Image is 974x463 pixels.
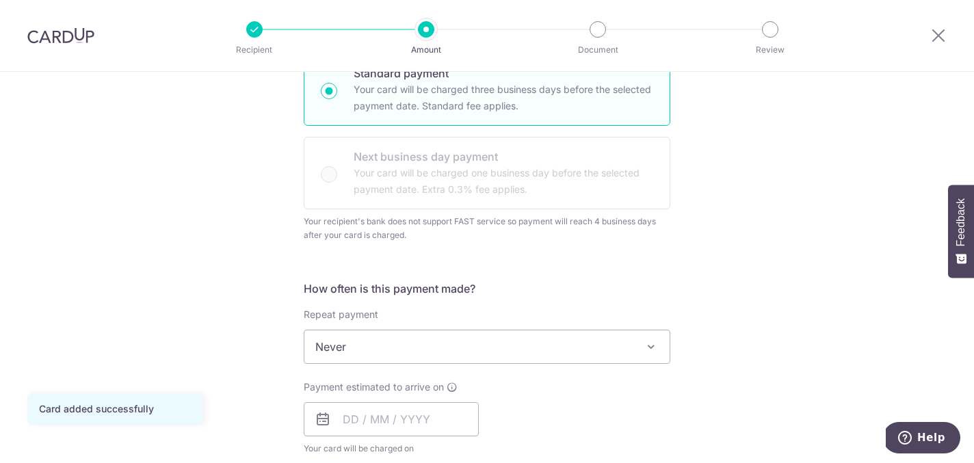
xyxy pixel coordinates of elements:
p: Recipient [204,43,305,57]
button: Feedback - Show survey [948,185,974,278]
p: Review [720,43,821,57]
h5: How often is this payment made? [304,280,670,297]
img: CardUp [27,27,94,44]
p: Document [547,43,648,57]
div: Your recipient's bank does not support FAST service so payment will reach 4 business days after y... [304,215,670,242]
div: Card added successfully [39,402,191,416]
p: Your card will be charged three business days before the selected payment date. Standard fee appl... [354,81,653,114]
iframe: Opens a widget where you can find more information [886,422,960,456]
span: Feedback [955,198,967,246]
p: Amount [376,43,477,57]
label: Repeat payment [304,308,378,321]
span: Never [304,330,670,363]
input: DD / MM / YYYY [304,402,479,436]
p: Standard payment [354,65,653,81]
span: Payment estimated to arrive on [304,380,444,394]
span: Your card will be charged on [304,442,479,455]
span: Never [304,330,670,364]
